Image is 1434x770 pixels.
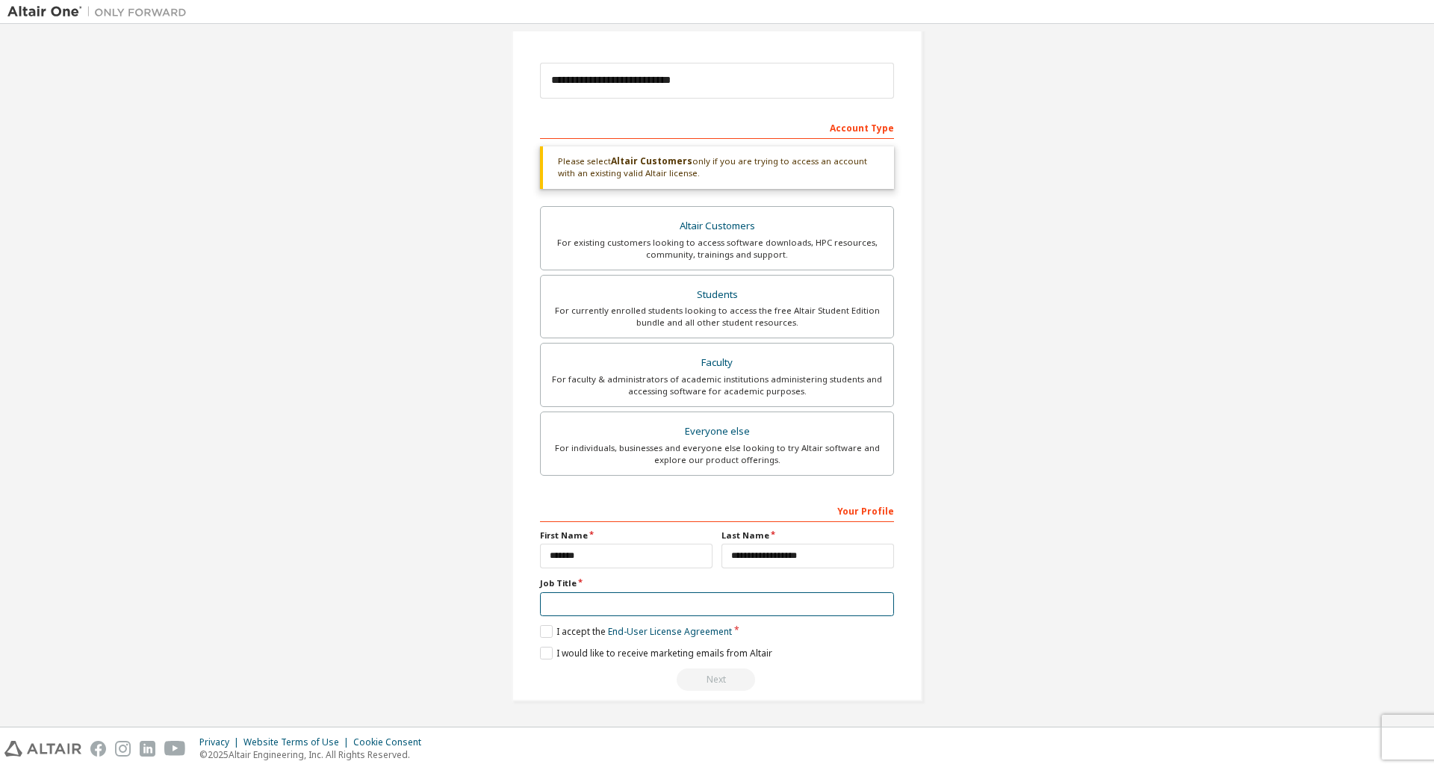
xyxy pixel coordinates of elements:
[199,748,430,761] p: © 2025 Altair Engineering, Inc. All Rights Reserved.
[540,146,894,189] div: Please select only if you are trying to access an account with an existing valid Altair license.
[540,668,894,691] div: Read and acccept EULA to continue
[540,115,894,139] div: Account Type
[164,741,186,757] img: youtube.svg
[115,741,131,757] img: instagram.svg
[550,285,884,305] div: Students
[540,498,894,522] div: Your Profile
[550,353,884,373] div: Faculty
[550,373,884,397] div: For faculty & administrators of academic institutions administering students and accessing softwa...
[721,530,894,541] label: Last Name
[199,736,243,748] div: Privacy
[140,741,155,757] img: linkedin.svg
[540,625,732,638] label: I accept the
[7,4,194,19] img: Altair One
[353,736,430,748] div: Cookie Consent
[243,736,353,748] div: Website Terms of Use
[550,421,884,442] div: Everyone else
[540,577,894,589] label: Job Title
[550,216,884,237] div: Altair Customers
[550,305,884,329] div: For currently enrolled students looking to access the free Altair Student Edition bundle and all ...
[611,155,692,167] b: Altair Customers
[540,530,713,541] label: First Name
[550,442,884,466] div: For individuals, businesses and everyone else looking to try Altair software and explore our prod...
[4,741,81,757] img: altair_logo.svg
[608,625,732,638] a: End-User License Agreement
[550,237,884,261] div: For existing customers looking to access software downloads, HPC resources, community, trainings ...
[90,741,106,757] img: facebook.svg
[540,647,772,659] label: I would like to receive marketing emails from Altair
